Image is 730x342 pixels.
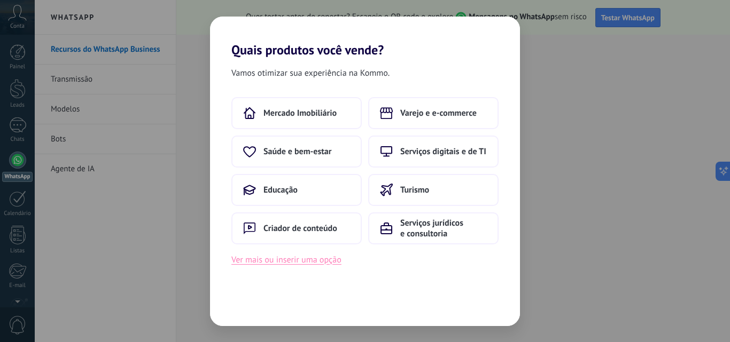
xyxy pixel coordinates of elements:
[368,212,499,244] button: Serviços jurídicos e consultoria
[263,185,298,195] span: Educação
[368,136,499,168] button: Serviços digitais e de TI
[263,108,337,118] span: Mercado Imobiliário
[231,136,362,168] button: Saúde e bem-estar
[368,97,499,129] button: Varejo e e-commerce
[263,223,337,234] span: Criador de conteúdo
[263,146,331,157] span: Saúde e bem-estar
[368,174,499,206] button: Turismo
[400,185,429,195] span: Turismo
[231,66,390,80] span: Vamos otimizar sua experiência na Kommo.
[400,108,477,118] span: Varejo e e-commerce
[400,146,486,157] span: Serviços digitais e de TI
[231,253,341,267] button: Ver mais ou inserir uma opção
[231,212,362,244] button: Criador de conteúdo
[400,218,487,239] span: Serviços jurídicos e consultoria
[210,17,520,58] h2: Quais produtos você vende?
[231,97,362,129] button: Mercado Imobiliário
[231,174,362,206] button: Educação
